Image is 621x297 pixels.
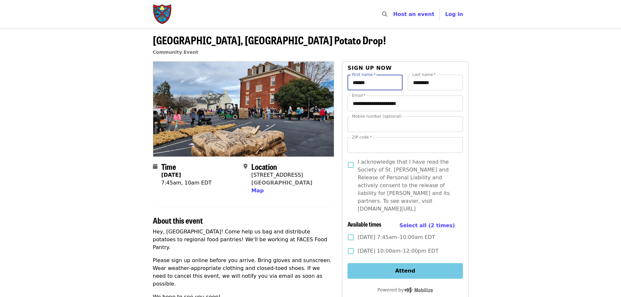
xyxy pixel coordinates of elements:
i: calendar icon [153,163,157,170]
input: First name [347,75,403,90]
a: Host an event [393,11,434,17]
span: Available times [347,220,381,228]
input: Mobile number (optional) [347,116,463,132]
span: [GEOGRAPHIC_DATA], [GEOGRAPHIC_DATA] Potato Drop! [153,32,386,48]
button: Log in [440,8,468,21]
span: [DATE] 7:45am–10:00am EDT [358,233,435,241]
label: Last name [412,73,436,77]
span: Sign up now [347,65,392,71]
span: Time [161,161,176,172]
label: Email [352,94,366,97]
span: Map [251,187,264,194]
label: ZIP code [352,135,372,139]
input: ZIP code [347,137,463,153]
button: Select all (2 times) [399,221,455,230]
span: Location [251,161,277,172]
a: Community Event [153,50,198,55]
input: Email [347,96,463,111]
span: Log in [445,11,463,17]
i: map-marker-alt icon [244,163,247,170]
span: Powered by [377,287,433,292]
span: [DATE] 10:00am–12:00pm EDT [358,247,438,255]
div: 7:45am, 10am EDT [161,179,212,187]
p: Hey, [GEOGRAPHIC_DATA]! Come help us bag and distribute potatoes to regional food pantries! We'll... [153,228,334,251]
span: About this event [153,215,203,226]
a: [GEOGRAPHIC_DATA] [251,180,312,186]
span: I acknowledge that I have read the Society of St. [PERSON_NAME] and Release of Personal Liability... [358,158,457,213]
label: First name [352,73,376,77]
img: Society of St. Andrew - Home [153,4,172,25]
button: Attend [347,263,463,279]
p: Please sign up online before you arrive. Bring gloves and sunscreen. Wear weather-appropriate clo... [153,257,334,288]
div: [STREET_ADDRESS] [251,171,312,179]
label: Mobile number (optional) [352,114,402,118]
img: Farmville, VA Potato Drop! organized by Society of St. Andrew [153,62,334,156]
input: Last name [408,75,463,90]
input: Search [391,7,396,22]
i: search icon [382,11,387,17]
strong: [DATE] [161,172,181,178]
button: Map [251,187,264,195]
img: Powered by Mobilize [404,287,433,293]
span: Select all (2 times) [399,222,455,229]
